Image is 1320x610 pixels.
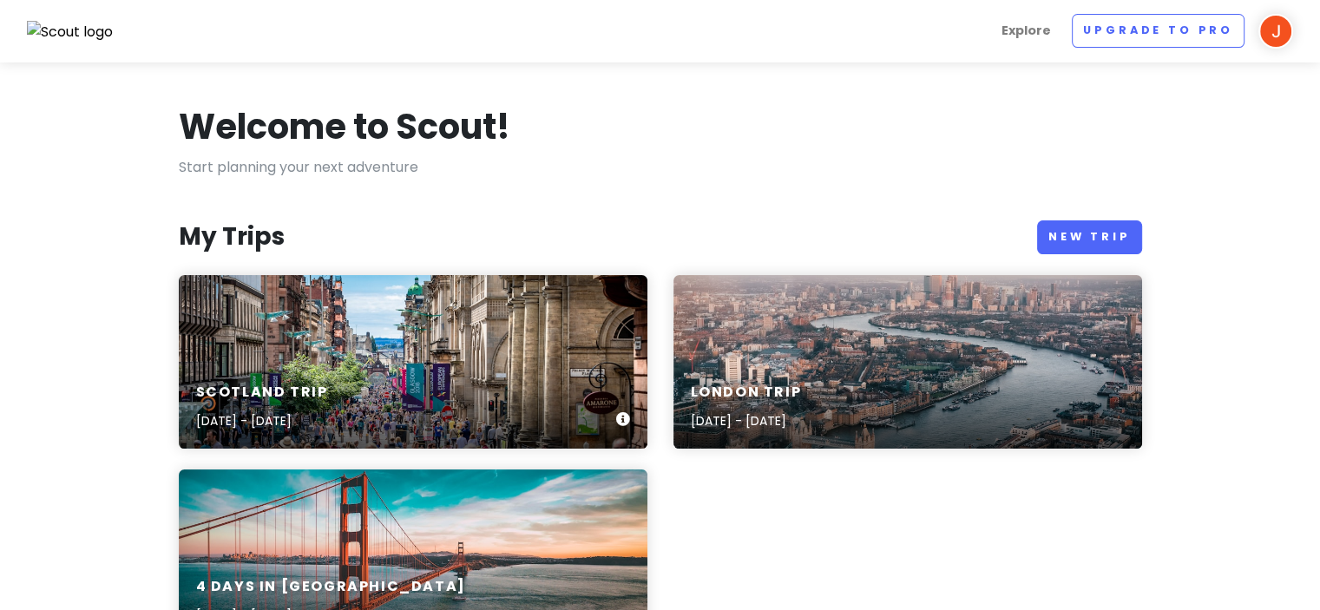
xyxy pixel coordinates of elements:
a: aerial photography of London skyline during daytimeLondon Trip[DATE] - [DATE] [673,275,1142,449]
a: Upgrade to Pro [1072,14,1244,48]
img: Scout logo [27,21,114,43]
h1: Welcome to Scout! [179,104,510,149]
h6: London Trip [691,384,802,402]
h6: Scotland Trip [196,384,328,402]
p: [DATE] - [DATE] [691,411,802,430]
h3: My Trips [179,221,285,253]
a: New Trip [1037,220,1142,254]
p: [DATE] - [DATE] [196,411,328,430]
h6: 4 Days in [GEOGRAPHIC_DATA] [196,578,466,596]
a: Explore [995,14,1058,48]
img: User profile [1258,14,1293,49]
a: people walking between concrete buildings at daytimeScotland Trip[DATE] - [DATE] [179,275,647,449]
p: Start planning your next adventure [179,156,1142,179]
